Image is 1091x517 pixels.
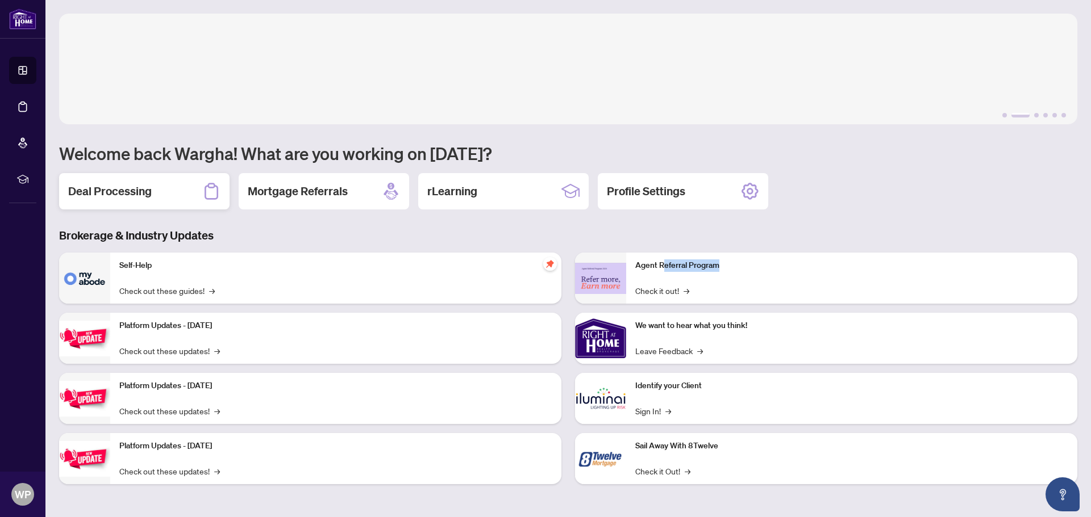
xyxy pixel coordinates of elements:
[575,313,626,364] img: We want to hear what you think!
[607,183,685,199] h2: Profile Settings
[1002,113,1007,117] button: 1
[635,440,1068,452] p: Sail Away With 8Twelve
[635,465,690,477] a: Check it Out!→
[119,380,552,392] p: Platform Updates - [DATE]
[68,183,152,199] h2: Deal Processing
[119,284,215,297] a: Check out these guides!→
[15,486,31,502] span: WP
[1043,113,1048,117] button: 4
[214,465,220,477] span: →
[635,320,1068,332] p: We want to hear what you think!
[59,228,1077,243] h3: Brokerage & Industry Updates
[635,344,703,357] a: Leave Feedback→
[119,344,220,357] a: Check out these updates!→
[9,9,36,30] img: logo
[119,320,552,332] p: Platform Updates - [DATE]
[575,263,626,294] img: Agent Referral Program
[214,405,220,417] span: →
[59,14,1077,124] img: Slide 1
[635,259,1068,272] p: Agent Referral Program
[1046,477,1080,511] button: Open asap
[575,433,626,484] img: Sail Away With 8Twelve
[665,405,671,417] span: →
[685,465,690,477] span: →
[59,253,110,304] img: Self-Help
[635,405,671,417] a: Sign In!→
[575,373,626,424] img: Identify your Client
[59,381,110,417] img: Platform Updates - July 8, 2025
[1052,113,1057,117] button: 5
[214,344,220,357] span: →
[1034,113,1039,117] button: 3
[427,183,477,199] h2: rLearning
[697,344,703,357] span: →
[59,441,110,477] img: Platform Updates - June 23, 2025
[635,380,1068,392] p: Identify your Client
[209,284,215,297] span: →
[119,259,552,272] p: Self-Help
[635,284,689,297] a: Check it out!→
[543,257,557,271] span: pushpin
[1061,113,1066,117] button: 6
[59,321,110,356] img: Platform Updates - July 21, 2025
[119,405,220,417] a: Check out these updates!→
[684,284,689,297] span: →
[248,183,348,199] h2: Mortgage Referrals
[119,465,220,477] a: Check out these updates!→
[59,142,1077,164] h1: Welcome back Wargha! What are you working on [DATE]?
[1011,113,1030,117] button: 2
[119,440,552,452] p: Platform Updates - [DATE]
